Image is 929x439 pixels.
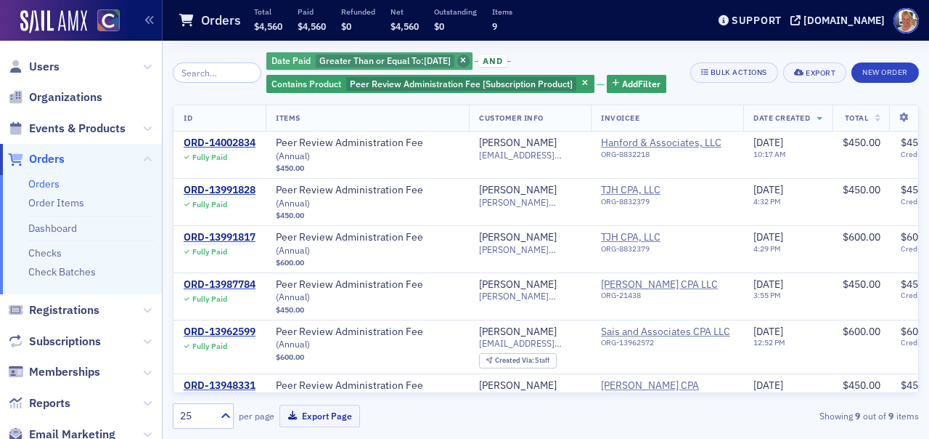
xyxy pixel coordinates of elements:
[28,177,60,190] a: Orders
[601,379,733,392] a: [PERSON_NAME] CPA
[601,326,733,339] a: Sais and Associates CPA LLC
[8,89,102,105] a: Organizations
[479,150,581,161] span: [EMAIL_ADDRESS][PERSON_NAME][DOMAIN_NAME]
[192,200,227,209] div: Fully Paid
[254,7,282,17] p: Total
[479,231,557,244] a: [PERSON_NAME]
[184,137,255,150] a: ORD-14002834
[753,379,783,392] span: [DATE]
[843,136,880,149] span: $450.00
[97,9,120,32] img: SailAMX
[184,231,255,244] a: ORD-13991817
[475,55,511,67] button: and
[893,8,919,33] span: Profile
[479,379,557,392] a: [PERSON_NAME]
[29,121,126,137] span: Events & Products
[8,151,65,167] a: Orders
[753,230,783,243] span: [DATE]
[601,278,733,306] span: Edward Howard CPA LLC
[298,20,326,32] span: $4,560
[276,164,304,173] span: $450.00
[8,364,100,380] a: Memberships
[266,75,594,93] div: Peer Review Administration Fee [Subscription Product]
[276,305,304,315] span: $450.00
[29,364,100,380] span: Memberships
[479,291,581,302] span: [PERSON_NAME][EMAIL_ADDRESS][DOMAIN_NAME]
[732,14,782,27] div: Support
[28,246,62,259] a: Checks
[271,78,341,89] span: Contains Product
[254,20,282,32] span: $4,560
[29,59,60,75] span: Users
[753,136,783,149] span: [DATE]
[8,59,60,75] a: Users
[184,278,255,291] a: ORD-13987784
[276,353,304,362] span: $600.00
[853,409,863,422] strong: 9
[690,63,778,83] button: Bulk Actions
[843,278,880,291] span: $450.00
[390,7,419,17] p: Net
[28,265,96,278] a: Check Batches
[276,184,459,209] a: Peer Review Administration Fee (Annual)
[20,10,87,33] img: SailAMX
[201,12,241,29] h1: Orders
[753,278,783,291] span: [DATE]
[173,63,261,83] input: Search…
[601,137,733,164] span: Hanford & Associates, LLC
[276,231,459,257] a: Peer Review Administration Fee (Annual)
[276,278,459,304] a: Peer Review Administration Fee (Annual)
[495,355,536,365] span: Created Via :
[601,392,733,406] div: ORG-8831915
[607,75,666,93] button: AddFilter
[184,326,255,339] div: ORD-13962599
[601,291,733,305] div: ORG-21438
[319,55,424,66] span: Greater Than or Equal To :
[601,150,733,164] div: ORG-8832218
[192,247,227,257] div: Fully Paid
[753,183,783,196] span: [DATE]
[276,137,459,162] span: Peer Review Administration Fee
[276,211,304,220] span: $450.00
[341,20,351,32] span: $0
[601,231,733,244] a: TJH CPA, LLC
[29,302,99,318] span: Registrations
[276,338,310,350] span: ( Annual )
[680,409,919,422] div: Showing out of items
[479,353,557,368] div: Created Via: Staff
[87,9,120,34] a: View Homepage
[276,197,310,209] span: ( Annual )
[601,137,733,150] a: Hanford & Associates, LLC
[479,244,581,255] span: [PERSON_NAME][EMAIL_ADDRESS][DOMAIN_NAME]
[601,338,733,353] div: ORG-13962572
[601,113,639,123] span: Invoicee
[479,184,557,197] a: [PERSON_NAME]
[279,405,360,427] button: Export Page
[753,196,781,206] time: 4:32 PM
[479,326,557,339] a: [PERSON_NAME]
[479,278,557,291] a: [PERSON_NAME]
[479,197,581,208] span: [PERSON_NAME][EMAIL_ADDRESS][DOMAIN_NAME]
[276,278,459,304] span: Peer Review Administration Fee
[851,65,919,78] a: New Order
[276,392,310,403] span: ( Annual )
[184,184,255,197] a: ORD-13991828
[803,14,885,27] div: [DOMAIN_NAME]
[276,137,459,162] a: Peer Review Administration Fee (Annual)
[184,379,255,392] a: ORD-13948331
[601,379,733,407] span: David S Christy CPA
[753,290,781,300] time: 3:55 PM
[28,196,84,209] a: Order Items
[298,7,326,17] p: Paid
[790,15,890,25] button: [DOMAIN_NAME]
[276,184,459,209] span: Peer Review Administration Fee
[479,338,581,349] span: [EMAIL_ADDRESS][DOMAIN_NAME]
[492,20,497,32] span: 9
[601,278,733,291] a: [PERSON_NAME] CPA LLC
[753,337,785,347] time: 12:52 PM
